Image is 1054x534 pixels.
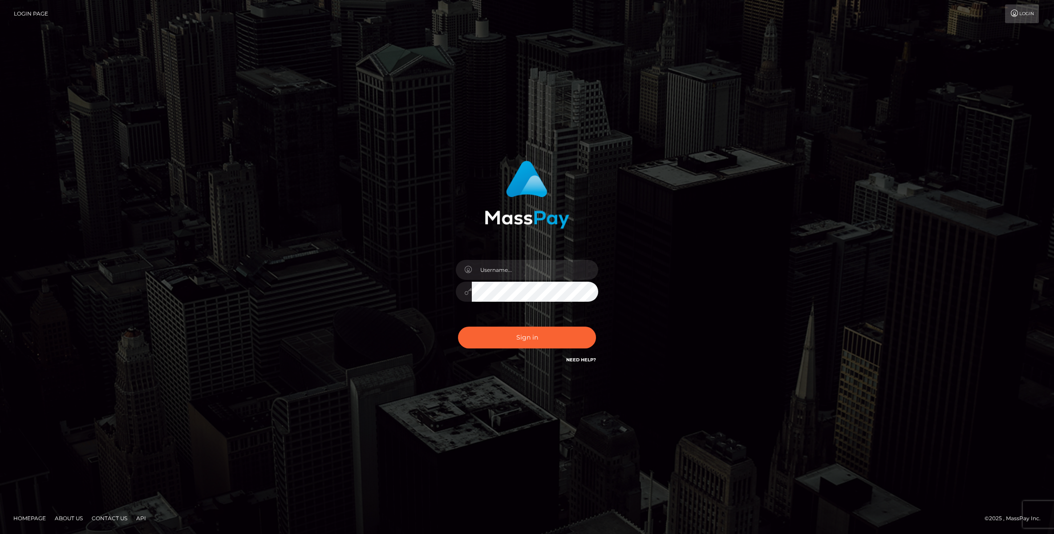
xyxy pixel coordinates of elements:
[485,161,569,229] img: MassPay Login
[133,511,150,525] a: API
[51,511,86,525] a: About Us
[10,511,49,525] a: Homepage
[458,327,596,348] button: Sign in
[88,511,131,525] a: Contact Us
[14,4,48,23] a: Login Page
[985,514,1047,523] div: © 2025 , MassPay Inc.
[1005,4,1039,23] a: Login
[566,357,596,363] a: Need Help?
[472,260,598,280] input: Username...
